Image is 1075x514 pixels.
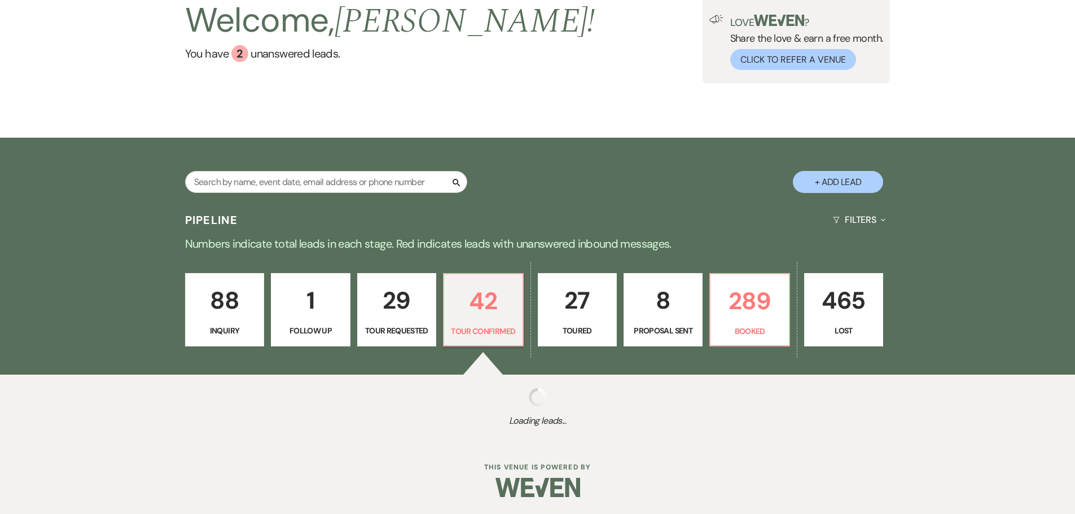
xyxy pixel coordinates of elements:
img: weven-logo-green.svg [754,15,804,26]
p: 27 [545,282,609,319]
a: You have 2 unanswered leads. [185,45,595,62]
a: 42Tour Confirmed [443,273,523,346]
img: loud-speaker-illustration.svg [709,15,723,24]
p: Tour Confirmed [451,325,515,337]
p: 88 [192,282,257,319]
p: 289 [717,282,782,320]
a: 88Inquiry [185,273,264,346]
button: Filters [828,205,890,235]
a: 465Lost [804,273,883,346]
button: + Add Lead [793,171,883,193]
input: Search by name, event date, email address or phone number [185,171,467,193]
p: Lost [811,324,876,337]
div: Share the love & earn a free month. [723,15,884,70]
p: Toured [545,324,609,337]
button: Click to Refer a Venue [730,49,856,70]
a: 289Booked [709,273,789,346]
a: 8Proposal Sent [624,273,703,346]
h3: Pipeline [185,212,238,228]
a: 29Tour Requested [357,273,436,346]
p: 1 [278,282,343,319]
img: Weven Logo [495,468,580,507]
p: Inquiry [192,324,257,337]
p: Proposal Sent [631,324,695,337]
p: 8 [631,282,695,319]
p: Tour Requested [365,324,429,337]
img: loading spinner [529,388,547,406]
div: 2 [231,45,248,62]
p: Booked [717,325,782,337]
p: 29 [365,282,429,319]
a: 1Follow Up [271,273,350,346]
a: 27Toured [538,273,617,346]
p: Love ? [730,15,884,28]
p: 42 [451,282,515,320]
span: Loading leads... [54,414,1021,428]
p: Numbers indicate total leads in each stage. Red indicates leads with unanswered inbound messages. [131,235,944,253]
p: 465 [811,282,876,319]
p: Follow Up [278,324,343,337]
